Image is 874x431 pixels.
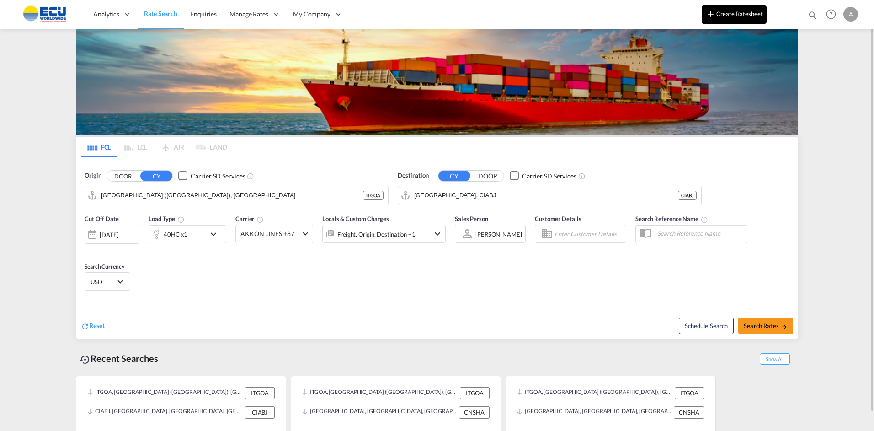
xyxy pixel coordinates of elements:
button: icon-plus 400-fgCreate Ratesheet [702,5,767,24]
div: Origin DOOR CY Checkbox No InkUnchecked: Search for CY (Container Yard) services for all selected... [76,157,798,339]
input: Search Reference Name [653,226,747,240]
md-checkbox: Checkbox No Ink [510,171,576,181]
md-icon: icon-chevron-down [432,228,443,239]
div: A [843,7,858,22]
md-input-container: Genova (Genoa), ITGOA [85,186,388,205]
span: Enquiries [190,10,217,18]
div: CIABJ, Abidjan, Côte d'Ivoire, Western Africa, Africa [87,406,243,418]
md-datepicker: Select [85,243,91,255]
button: CY [140,171,172,181]
div: ITGOA [363,191,384,200]
span: My Company [293,10,330,19]
div: Freight Origin Destination Factory Stuffingicon-chevron-down [322,225,446,243]
div: [PERSON_NAME] [475,231,522,238]
md-icon: Your search will be saved by the below given name [701,216,708,223]
div: Carrier SD Services [522,172,576,181]
div: ITGOA, Genova (Genoa), Italy, Southern Europe, Europe [302,387,458,399]
span: Customer Details [535,215,581,222]
span: Search Reference Name [635,215,708,222]
div: CNSHA, Shanghai, China, Greater China & Far East Asia, Asia Pacific [302,406,457,418]
div: Help [823,6,843,23]
span: Show All [760,353,790,365]
md-select: Sales Person: Andrea Tumiati [474,227,523,241]
span: Sales Person [455,215,488,222]
span: Locals & Custom Charges [322,215,389,222]
div: CIABJ [245,406,275,418]
input: Search by Port [101,189,363,202]
span: Reset [89,322,105,329]
md-icon: Unchecked: Search for CY (Container Yard) services for all selected carriers.Checked : Search for... [578,172,586,180]
button: DOOR [472,171,504,181]
div: CIABJ [678,191,697,200]
div: ITGOA [245,387,275,399]
img: LCL+%26+FCL+BACKGROUND.png [76,29,798,135]
span: AKKON LINES +87 [240,229,300,238]
div: Carrier SD Services [191,172,245,181]
span: USD [91,278,116,286]
span: Manage Rates [229,10,268,19]
md-tab-item: FCL [81,137,117,157]
div: CNSHA [674,406,704,418]
div: Recent Searches [76,348,162,369]
div: icon-magnify [808,10,818,24]
md-pagination-wrapper: Use the left and right arrow keys to navigate between tabs [81,137,227,157]
span: Search Currency [85,263,124,270]
img: 6cccb1402a9411edb762cf9624ab9cda.png [14,4,75,25]
div: 40HC x1 [164,228,187,241]
button: DOOR [107,171,139,181]
span: Origin [85,171,101,180]
md-icon: The selected Trucker/Carrierwill be displayed in the rate results If the rates are from another f... [256,216,264,223]
span: Load Type [149,215,185,222]
md-input-container: Abidjan, CIABJ [398,186,701,205]
div: Freight Origin Destination Factory Stuffing [337,228,416,241]
div: ITGOA [675,387,704,399]
md-icon: icon-refresh [81,322,89,330]
input: Enter Customer Details [554,227,623,241]
md-icon: icon-arrow-right [781,323,788,330]
md-icon: icon-information-outline [177,216,185,223]
md-checkbox: Checkbox No Ink [178,171,245,181]
div: [DATE] [85,225,139,244]
div: 40HC x1icon-chevron-down [149,225,226,243]
span: Destination [398,171,429,180]
div: CNSHA [459,406,490,418]
div: ITGOA, Genova (Genoa), Italy, Southern Europe, Europe [517,387,672,399]
button: CY [438,171,470,181]
span: Carrier [235,215,264,222]
input: Search by Port [414,189,678,202]
md-icon: icon-chevron-down [208,229,224,240]
span: Search Rates [744,322,788,329]
span: Help [823,6,839,22]
div: [DATE] [100,231,118,239]
div: ITGOA, Genova (Genoa), Italy, Southern Europe, Europe [87,387,243,399]
md-icon: Unchecked: Search for CY (Container Yard) services for all selected carriers.Checked : Search for... [247,172,254,180]
div: ITGOA [460,387,490,399]
div: icon-refreshReset [81,321,105,331]
md-icon: icon-backup-restore [80,354,91,365]
button: Search Ratesicon-arrow-right [738,318,793,334]
span: Analytics [93,10,119,19]
md-select: Select Currency: $ USDUnited States Dollar [90,275,125,288]
div: CNSHA, Shanghai, China, Greater China & Far East Asia, Asia Pacific [517,406,671,418]
md-icon: icon-magnify [808,10,818,20]
button: Note: By default Schedule search will only considerorigin ports, destination ports and cut off da... [679,318,734,334]
md-icon: icon-plus 400-fg [705,8,716,19]
span: Rate Search [144,10,177,17]
span: Cut Off Date [85,215,119,222]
